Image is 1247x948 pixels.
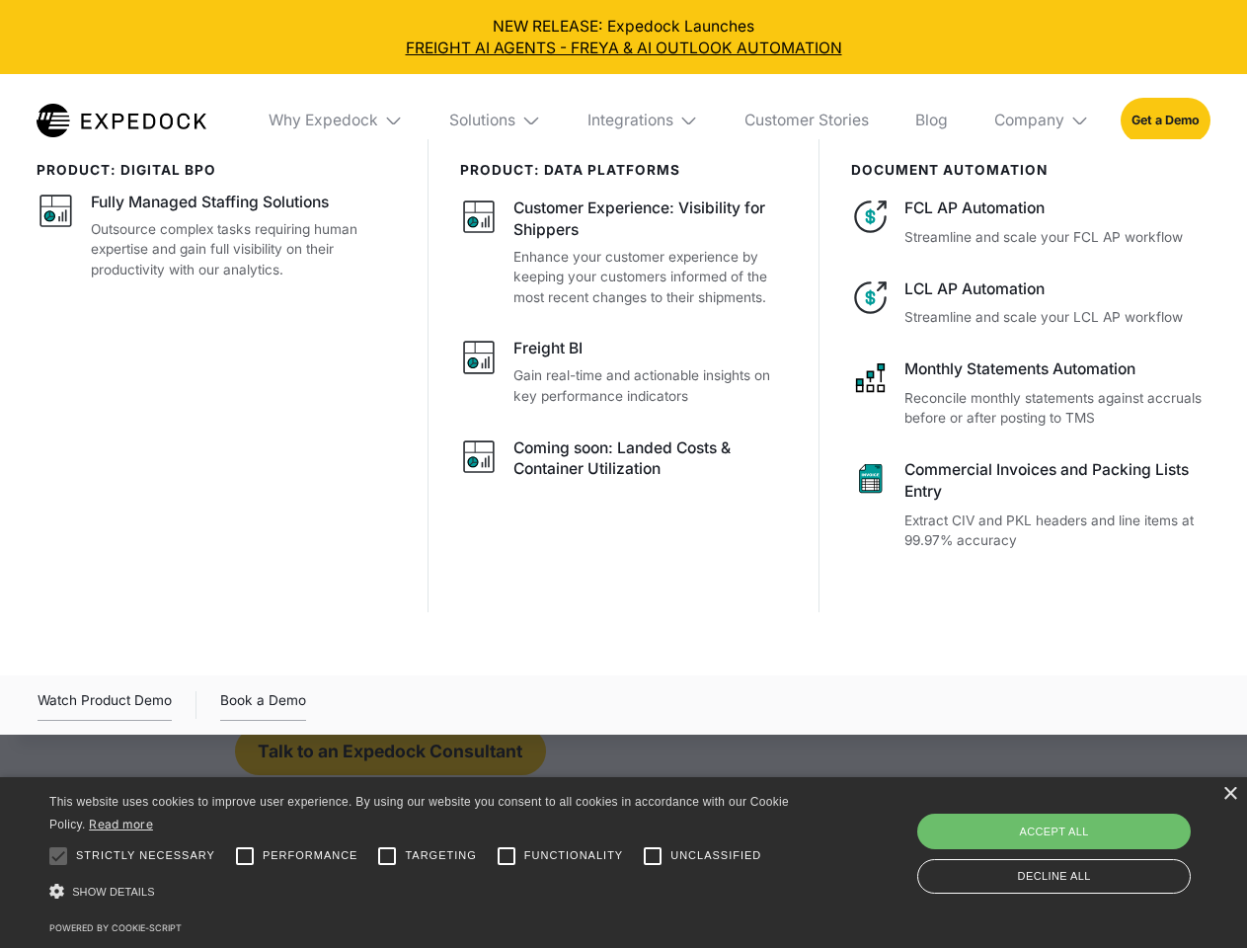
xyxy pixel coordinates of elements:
p: Outsource complex tasks requiring human expertise and gain full visibility on their productivity ... [91,219,397,280]
span: Functionality [524,847,623,864]
div: product: digital bpo [37,162,397,178]
div: Freight BI [513,338,583,359]
span: Unclassified [670,847,761,864]
p: Reconcile monthly statements against accruals before or after posting to TMS [904,388,1209,429]
a: LCL AP AutomationStreamline and scale your LCL AP workflow [851,278,1210,328]
a: Blog [899,74,963,167]
p: Enhance your customer experience by keeping your customers informed of the most recent changes to... [513,247,788,308]
p: Gain real-time and actionable insights on key performance indicators [513,365,788,406]
div: Show details [49,879,796,906]
a: FCL AP AutomationStreamline and scale your FCL AP workflow [851,197,1210,247]
div: Commercial Invoices and Packing Lists Entry [904,459,1209,503]
div: FCL AP Automation [904,197,1209,219]
span: Performance [263,847,358,864]
div: Why Expedock [253,74,419,167]
div: Company [994,111,1064,130]
a: FREIGHT AI AGENTS - FREYA & AI OUTLOOK AUTOMATION [16,38,1232,59]
a: Freight BIGain real-time and actionable insights on key performance indicators [460,338,789,406]
div: Watch Product Demo [38,689,172,721]
span: Targeting [405,847,476,864]
iframe: Chat Widget [918,735,1247,948]
div: Fully Managed Staffing Solutions [91,192,329,213]
div: Monthly Statements Automation [904,358,1209,380]
div: Integrations [572,74,714,167]
p: Streamline and scale your FCL AP workflow [904,227,1209,248]
div: Solutions [449,111,515,130]
p: Streamline and scale your LCL AP workflow [904,307,1209,328]
a: Coming soon: Landed Costs & Container Utilization [460,437,789,487]
a: Commercial Invoices and Packing Lists EntryExtract CIV and PKL headers and line items at 99.97% a... [851,459,1210,551]
div: document automation [851,162,1210,178]
a: open lightbox [38,689,172,721]
div: Solutions [434,74,557,167]
a: Get a Demo [1121,98,1210,142]
a: Monthly Statements AutomationReconcile monthly statements against accruals before or after postin... [851,358,1210,429]
div: Coming soon: Landed Costs & Container Utilization [513,437,788,481]
div: Customer Experience: Visibility for Shippers [513,197,788,241]
div: PRODUCT: data platforms [460,162,789,178]
a: Book a Demo [220,689,306,721]
div: LCL AP Automation [904,278,1209,300]
a: Read more [89,817,153,831]
div: Why Expedock [269,111,378,130]
div: Integrations [587,111,673,130]
span: This website uses cookies to improve user experience. By using our website you consent to all coo... [49,795,789,831]
a: Powered by cookie-script [49,922,182,933]
a: Fully Managed Staffing SolutionsOutsource complex tasks requiring human expertise and gain full v... [37,192,397,279]
a: Customer Stories [729,74,884,167]
span: Show details [72,886,155,898]
div: Company [978,74,1105,167]
div: NEW RELEASE: Expedock Launches [16,16,1232,59]
a: Customer Experience: Visibility for ShippersEnhance your customer experience by keeping your cust... [460,197,789,307]
p: Extract CIV and PKL headers and line items at 99.97% accuracy [904,511,1209,551]
span: Strictly necessary [76,847,215,864]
